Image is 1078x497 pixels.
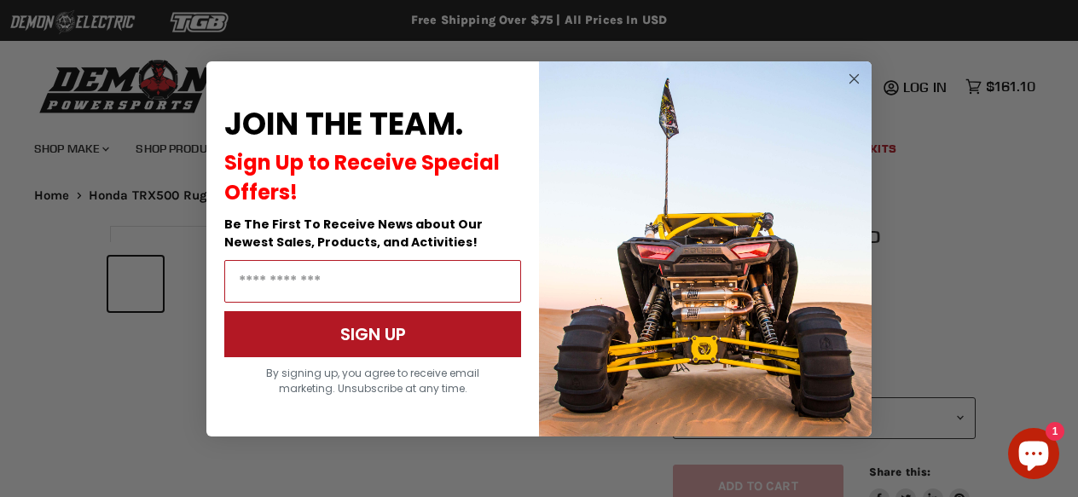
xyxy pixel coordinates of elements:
[224,311,521,357] button: SIGN UP
[266,366,479,396] span: By signing up, you agree to receive email marketing. Unsubscribe at any time.
[224,148,500,206] span: Sign Up to Receive Special Offers!
[224,260,521,303] input: Email Address
[539,61,872,436] img: a9095488-b6e7-41ba-879d-588abfab540b.jpeg
[1003,428,1064,483] inbox-online-store-chat: Shopify online store chat
[843,68,865,90] button: Close dialog
[224,102,463,146] span: JOIN THE TEAM.
[224,216,483,251] span: Be The First To Receive News about Our Newest Sales, Products, and Activities!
